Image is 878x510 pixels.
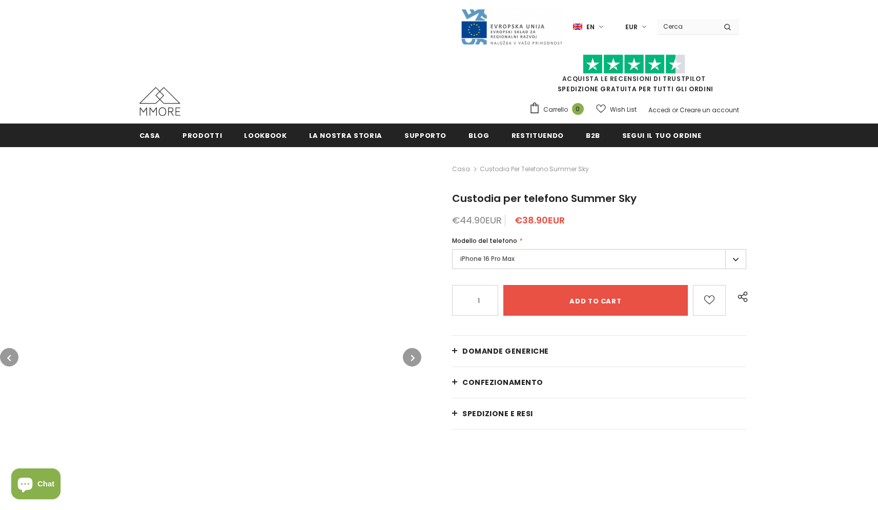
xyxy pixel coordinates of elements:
[452,398,746,429] a: Spedizione e resi
[460,22,563,31] a: Javni Razpis
[583,54,685,74] img: Fidati di Pilot Stars
[512,131,564,140] span: Restituendo
[404,131,446,140] span: supporto
[625,22,638,32] span: EUR
[452,249,746,269] label: iPhone 16 Pro Max
[139,87,180,116] img: Casi MMORE
[622,131,701,140] span: Segui il tuo ordine
[452,336,746,366] a: Domande generiche
[139,124,161,147] a: Casa
[529,102,589,117] a: Carrello 0
[139,131,161,140] span: Casa
[512,124,564,147] a: Restituendo
[244,131,287,140] span: Lookbook
[586,131,600,140] span: B2B
[309,131,382,140] span: La nostra storia
[543,105,568,115] span: Carrello
[309,124,382,147] a: La nostra storia
[515,214,565,227] span: €38.90EUR
[657,19,716,34] input: Search Site
[562,74,706,83] a: Acquista le recensioni di TrustPilot
[452,367,746,398] a: CONFEZIONAMENTO
[452,214,502,227] span: €44.90EUR
[462,346,549,356] span: Domande generiche
[610,105,637,115] span: Wish List
[622,124,701,147] a: Segui il tuo ordine
[462,409,533,419] span: Spedizione e resi
[680,106,739,114] a: Creare un account
[182,131,222,140] span: Prodotti
[503,285,687,316] input: Add to cart
[586,124,600,147] a: B2B
[586,22,595,32] span: en
[8,468,64,502] inbox-online-store-chat: Shopify online store chat
[462,377,543,387] span: CONFEZIONAMENTO
[480,163,589,175] span: Custodia per telefono Summer Sky
[468,124,489,147] a: Blog
[452,236,517,245] span: Modello del telefono
[404,124,446,147] a: supporto
[648,106,670,114] a: Accedi
[452,191,637,206] span: Custodia per telefono Summer Sky
[672,106,678,114] span: or
[468,131,489,140] span: Blog
[572,103,584,115] span: 0
[529,59,739,93] span: SPEDIZIONE GRATUITA PER TUTTI GLI ORDINI
[182,124,222,147] a: Prodotti
[244,124,287,147] a: Lookbook
[452,163,470,175] a: Casa
[460,8,563,46] img: Javni Razpis
[573,23,582,31] img: i-lang-1.png
[596,100,637,118] a: Wish List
